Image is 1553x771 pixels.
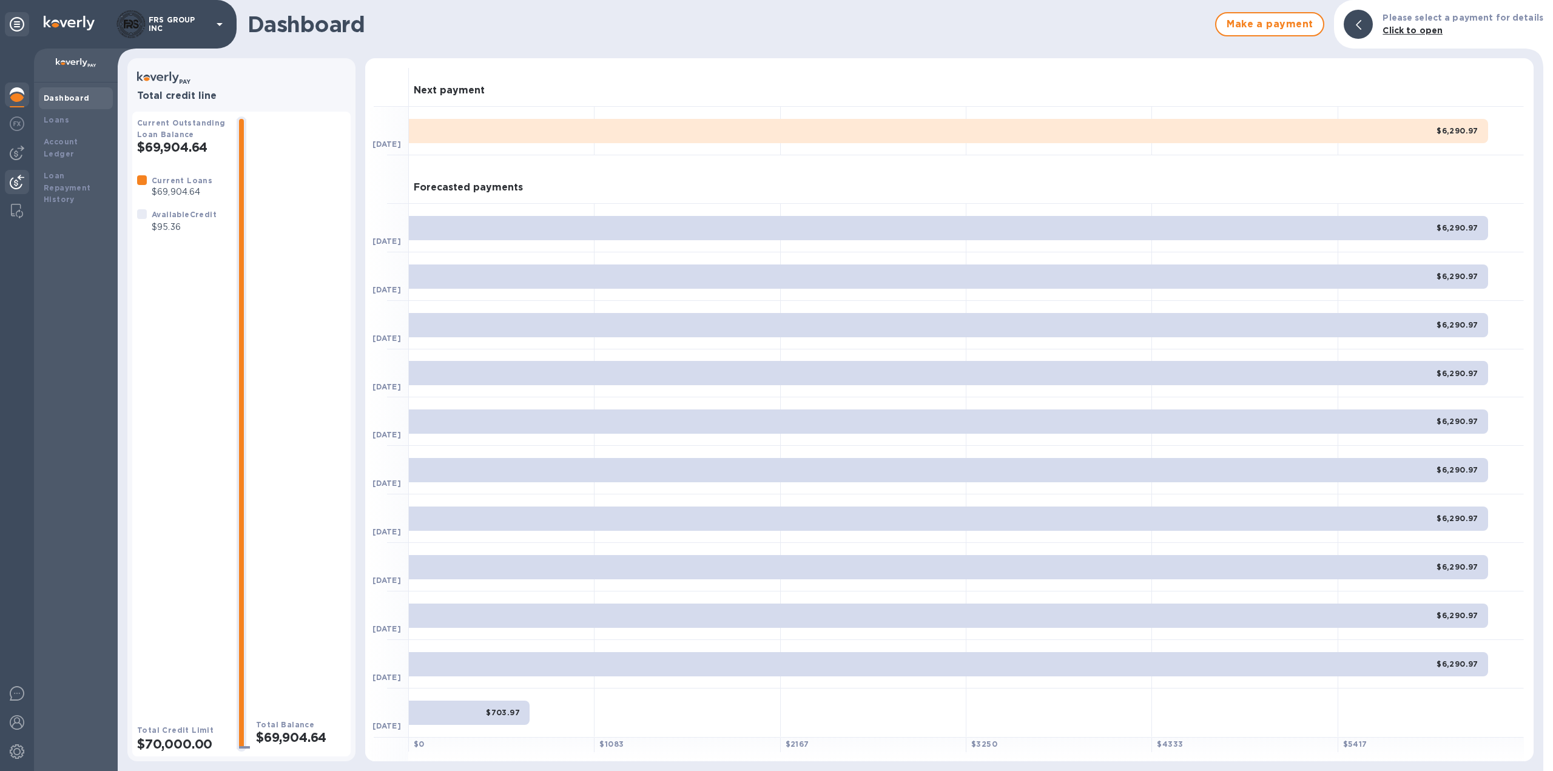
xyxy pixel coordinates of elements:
[786,739,809,749] b: $ 2167
[152,186,212,198] p: $69,904.64
[44,171,91,204] b: Loan Repayment History
[372,673,401,682] b: [DATE]
[1383,13,1543,22] b: Please select a payment for details
[1226,17,1313,32] span: Make a payment
[599,739,624,749] b: $ 1083
[971,739,997,749] b: $ 3250
[1343,739,1367,749] b: $ 5417
[414,739,425,749] b: $ 0
[248,12,1209,37] h1: Dashboard
[152,221,217,234] p: $95.36
[1437,320,1478,329] b: $6,290.97
[1437,223,1478,232] b: $6,290.97
[372,382,401,391] b: [DATE]
[486,708,520,717] b: $703.97
[372,285,401,294] b: [DATE]
[1437,562,1478,571] b: $6,290.97
[414,85,485,96] h3: Next payment
[372,334,401,343] b: [DATE]
[372,479,401,488] b: [DATE]
[1437,126,1478,135] b: $6,290.97
[137,736,227,752] h2: $70,000.00
[5,12,29,36] div: Unpin categories
[44,93,90,103] b: Dashboard
[256,720,314,729] b: Total Balance
[414,182,523,194] h3: Forecasted payments
[44,115,69,124] b: Loans
[1157,739,1183,749] b: $ 4333
[372,624,401,633] b: [DATE]
[1437,611,1478,620] b: $6,290.97
[372,527,401,536] b: [DATE]
[1437,514,1478,523] b: $6,290.97
[1215,12,1324,36] button: Make a payment
[137,90,346,102] h3: Total credit line
[372,140,401,149] b: [DATE]
[44,137,78,158] b: Account Ledger
[1437,369,1478,378] b: $6,290.97
[10,116,24,131] img: Foreign exchange
[1437,417,1478,426] b: $6,290.97
[1383,25,1443,35] b: Click to open
[372,237,401,246] b: [DATE]
[1437,465,1478,474] b: $6,290.97
[152,210,217,219] b: Available Credit
[137,118,226,139] b: Current Outstanding Loan Balance
[1437,272,1478,281] b: $6,290.97
[44,16,95,30] img: Logo
[152,176,212,185] b: Current Loans
[256,730,346,745] h2: $69,904.64
[372,430,401,439] b: [DATE]
[149,16,209,33] p: FRS GROUP INC
[372,721,401,730] b: [DATE]
[137,726,214,735] b: Total Credit Limit
[372,576,401,585] b: [DATE]
[1437,659,1478,668] b: $6,290.97
[137,140,227,155] h2: $69,904.64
